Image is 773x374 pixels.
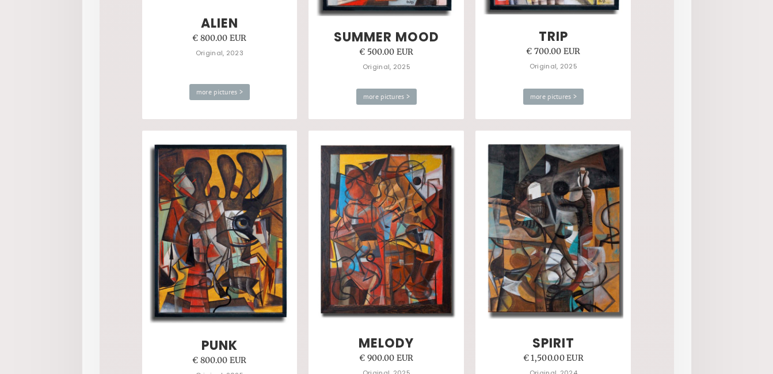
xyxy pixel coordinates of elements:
h3: punk [201,339,238,353]
h3: spirit [532,337,574,350]
div: Original, 2025 [530,59,577,74]
div: more pictures > [356,89,417,105]
div: more pictures > [523,89,584,105]
h3: alien [201,17,238,30]
div: Original, 2025 [363,59,410,74]
img: Painting, 80 w x 60 h cm, Oil on canvas [150,140,290,323]
h3: summer mood [334,30,439,44]
div: more pictures > [189,84,250,100]
div: € 800.00 EUR [192,353,247,368]
img: Painting, 90 w x 70 h cm, Oil on canvas [483,140,623,319]
div: € 900.00 EUR [359,350,414,365]
div: € 500.00 EUR [359,44,414,59]
div: € 1,500.00 EUR [523,350,584,365]
h3: trip [539,30,568,44]
div: Original, 2023 [196,45,243,60]
div: € 800.00 EUR [192,30,247,45]
h3: melody [359,337,414,350]
img: Painting, 80 w x 60 h cm, Oil on canvas [317,140,456,319]
div: € 700.00 EUR [526,44,581,59]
